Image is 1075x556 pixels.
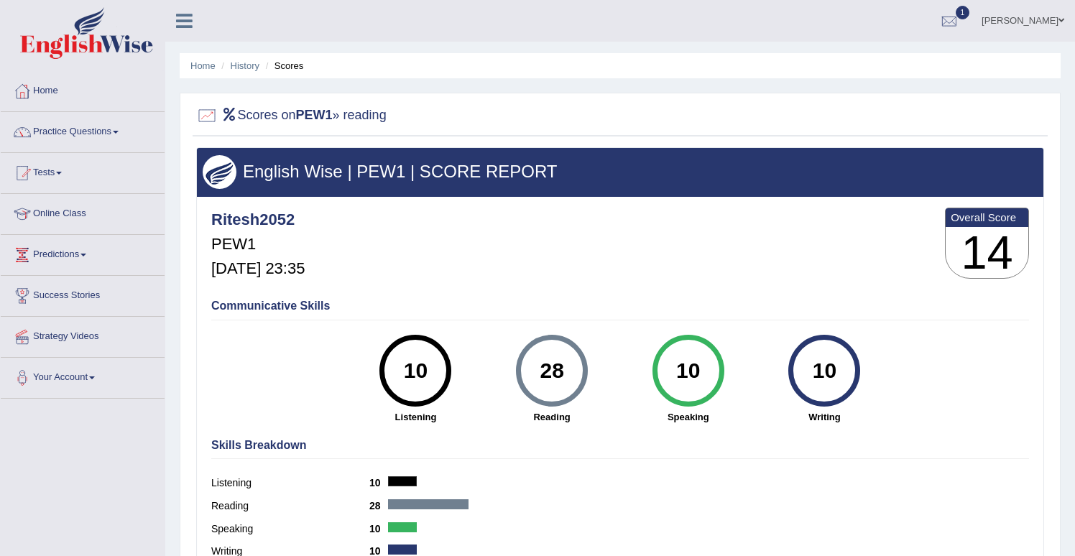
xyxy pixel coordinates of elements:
strong: Speaking [627,410,749,424]
div: 28 [525,340,578,401]
a: Practice Questions [1,112,165,148]
a: Home [190,60,216,71]
b: 10 [369,477,388,488]
a: Your Account [1,358,165,394]
a: Tests [1,153,165,189]
a: History [231,60,259,71]
a: Success Stories [1,276,165,312]
strong: Writing [764,410,886,424]
h4: Skills Breakdown [211,439,1029,452]
label: Listening [211,476,369,491]
h4: Communicative Skills [211,300,1029,312]
a: Home [1,71,165,107]
b: Overall Score [951,211,1023,223]
span: 1 [956,6,970,19]
a: Strategy Videos [1,317,165,353]
div: 10 [662,340,714,401]
a: Predictions [1,235,165,271]
h5: [DATE] 23:35 [211,260,305,277]
h2: Scores on » reading [196,105,387,126]
label: Reading [211,499,369,514]
div: 10 [389,340,442,401]
h3: English Wise | PEW1 | SCORE REPORT [203,162,1038,181]
h3: 14 [946,227,1028,279]
b: 28 [369,500,388,511]
h4: Ritesh2052 [211,211,305,228]
div: 10 [798,340,851,401]
li: Scores [262,59,304,73]
img: wings.png [203,155,236,189]
b: 10 [369,523,388,534]
strong: Reading [491,410,613,424]
b: PEW1 [296,108,333,122]
strong: Listening [355,410,477,424]
a: Online Class [1,194,165,230]
h5: PEW1 [211,236,305,253]
label: Speaking [211,522,369,537]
